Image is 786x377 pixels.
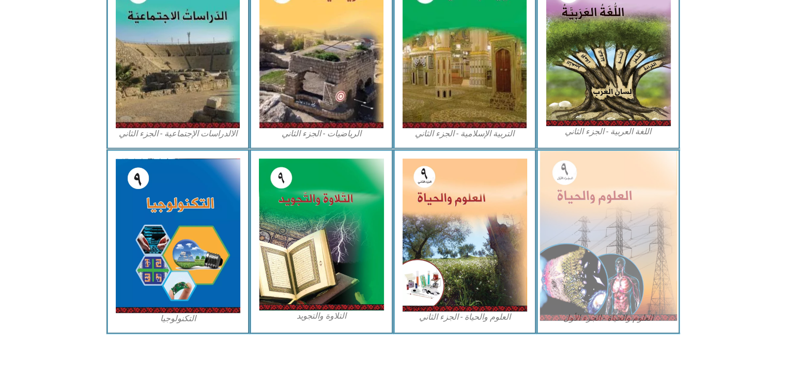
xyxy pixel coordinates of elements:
figcaption: التربية الإسلامية - الجزء الثاني [403,128,528,139]
figcaption: الرياضيات - الجزء الثاني [259,128,384,139]
figcaption: اللغة العربية - الجزء الثاني [546,126,671,137]
figcaption: التلاوة والتجويد [259,310,384,322]
figcaption: الالدراسات الإجتماعية - الجزء الثاني [116,128,241,139]
figcaption: العلوم والحياة - الجزء الثاني [403,311,528,323]
figcaption: التكنولوجيا [116,313,241,324]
